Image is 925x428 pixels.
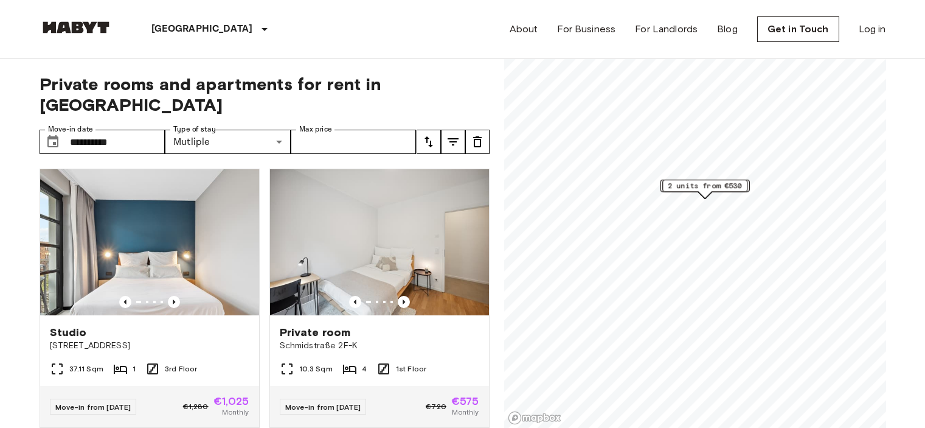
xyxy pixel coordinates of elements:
[426,401,446,412] span: €720
[299,124,332,135] label: Max price
[859,22,886,37] a: Log in
[119,296,131,308] button: Previous image
[362,363,367,374] span: 4
[662,180,747,198] div: Map marker
[451,396,479,407] span: €575
[40,21,113,33] img: Habyt
[183,401,209,412] span: €1,280
[55,402,131,412] span: Move-in from [DATE]
[280,325,351,340] span: Private room
[165,363,197,374] span: 3rd Floor
[270,169,489,315] img: Marketing picture of unit DE-01-260-024-04
[222,407,249,418] span: Monthly
[717,22,738,37] a: Blog
[50,340,249,352] span: [STREET_ADDRESS]
[165,130,291,154] div: Mutliple
[508,411,561,425] a: Mapbox logo
[173,124,216,135] label: Type of stay
[41,130,65,154] button: Choose date, selected date is 1 Dec 2025
[285,402,361,412] span: Move-in from [DATE]
[417,130,441,154] button: tune
[396,363,426,374] span: 1st Floor
[40,74,490,115] span: Private rooms and apartments for rent in [GEOGRAPHIC_DATA]
[452,407,479,418] span: Monthly
[441,130,465,154] button: tune
[168,296,180,308] button: Previous image
[280,340,479,352] span: Schmidstraße 2F-K
[510,22,538,37] a: About
[40,169,260,428] a: Marketing picture of unit DE-01-482-308-01Previous imagePrevious imageStudio[STREET_ADDRESS]37.11...
[660,180,749,198] div: Map marker
[69,363,103,374] span: 37.11 Sqm
[151,22,253,37] p: [GEOGRAPHIC_DATA]
[465,130,490,154] button: tune
[668,180,742,191] span: 2 units from €530
[213,396,249,407] span: €1,025
[50,325,87,340] span: Studio
[635,22,698,37] a: For Landlords
[133,363,136,374] span: 1
[40,169,259,315] img: Marketing picture of unit DE-01-482-308-01
[757,16,839,42] a: Get in Touch
[398,296,410,308] button: Previous image
[557,22,615,37] a: For Business
[48,124,93,135] label: Move-in date
[269,169,490,428] a: Marketing picture of unit DE-01-260-024-04Previous imagePrevious imagePrivate roomSchmidstraße 2F...
[349,296,361,308] button: Previous image
[299,363,333,374] span: 10.3 Sqm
